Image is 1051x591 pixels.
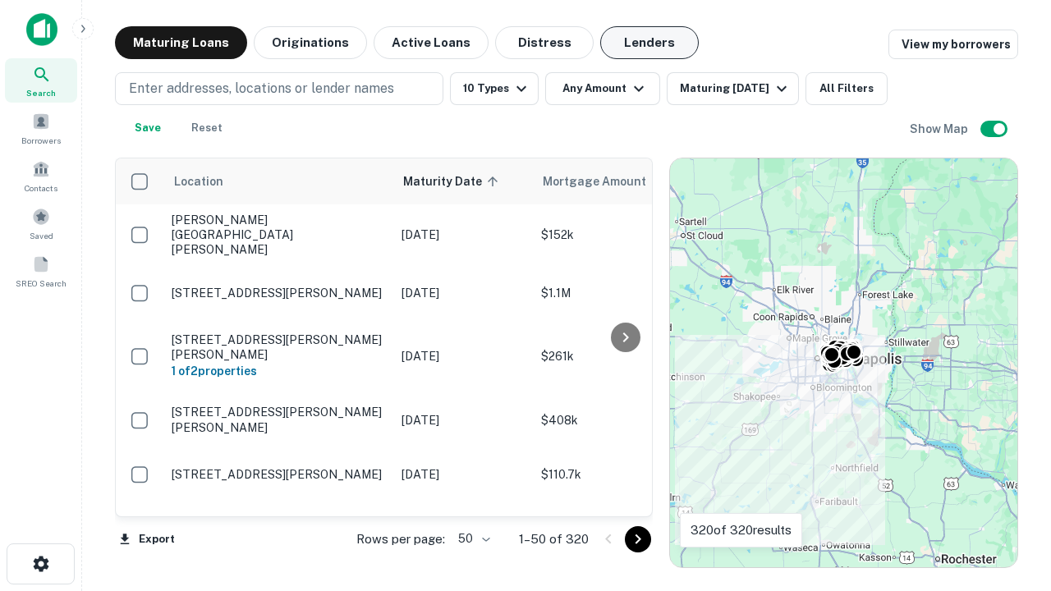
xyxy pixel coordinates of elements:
[670,158,1017,567] div: 0 0
[541,226,705,244] p: $152k
[374,26,489,59] button: Active Loans
[402,284,525,302] p: [DATE]
[543,172,668,191] span: Mortgage Amount
[173,172,223,191] span: Location
[541,284,705,302] p: $1.1M
[172,332,385,362] p: [STREET_ADDRESS][PERSON_NAME][PERSON_NAME]
[667,72,799,105] button: Maturing [DATE]
[5,153,77,198] a: Contacts
[541,347,705,365] p: $261k
[172,286,385,300] p: [STREET_ADDRESS][PERSON_NAME]
[969,407,1051,486] iframe: Chat Widget
[805,72,888,105] button: All Filters
[393,158,533,204] th: Maturity Date
[26,13,57,46] img: capitalize-icon.png
[452,527,493,551] div: 50
[888,30,1018,59] a: View my borrowers
[5,201,77,245] a: Saved
[495,26,594,59] button: Distress
[30,229,53,242] span: Saved
[25,181,57,195] span: Contacts
[26,86,56,99] span: Search
[625,526,651,552] button: Go to next page
[115,72,443,105] button: Enter addresses, locations or lender names
[21,134,61,147] span: Borrowers
[16,277,67,290] span: SREO Search
[533,158,714,204] th: Mortgage Amount
[600,26,699,59] button: Lenders
[680,79,792,98] div: Maturing [DATE]
[545,72,660,105] button: Any Amount
[129,79,394,98] p: Enter addresses, locations or lender names
[519,529,589,549] p: 1–50 of 320
[181,112,233,144] button: Reset
[115,26,247,59] button: Maturing Loans
[910,120,971,138] h6: Show Map
[691,520,792,540] p: 320 of 320 results
[541,411,705,429] p: $408k
[450,72,539,105] button: 10 Types
[163,158,393,204] th: Location
[172,362,385,380] h6: 1 of 2 properties
[402,347,525,365] p: [DATE]
[403,172,503,191] span: Maturity Date
[172,405,385,434] p: [STREET_ADDRESS][PERSON_NAME][PERSON_NAME]
[5,58,77,103] a: Search
[5,106,77,150] a: Borrowers
[172,213,385,258] p: [PERSON_NAME] [GEOGRAPHIC_DATA][PERSON_NAME]
[402,226,525,244] p: [DATE]
[172,467,385,482] p: [STREET_ADDRESS][PERSON_NAME]
[254,26,367,59] button: Originations
[172,514,385,543] p: [STREET_ADDRESS][PERSON_NAME][PERSON_NAME]
[356,529,445,549] p: Rows per page:
[122,112,174,144] button: Save your search to get updates of matches that match your search criteria.
[402,411,525,429] p: [DATE]
[115,527,179,552] button: Export
[5,249,77,293] a: SREO Search
[402,465,525,483] p: [DATE]
[541,465,705,483] p: $110.7k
